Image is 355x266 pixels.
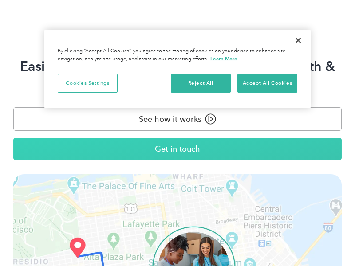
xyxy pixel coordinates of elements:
button: Cookies Settings [58,74,118,93]
button: Close [288,31,308,50]
div: Privacy [44,30,311,108]
div: Cookie banner [44,30,311,108]
a: More information about your privacy, opens in a new tab [210,55,237,62]
a: Get in touch [13,138,342,160]
button: Accept All Cookies [237,74,297,93]
p: See how it works [139,113,201,125]
h1: Easiest vehicle reimbursement solution for health & social services [13,58,342,93]
a: See how it works [13,107,342,131]
button: Reject All [171,74,231,93]
div: By clicking “Accept All Cookies”, you agree to the storing of cookies on your device to enhance s... [58,47,297,63]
